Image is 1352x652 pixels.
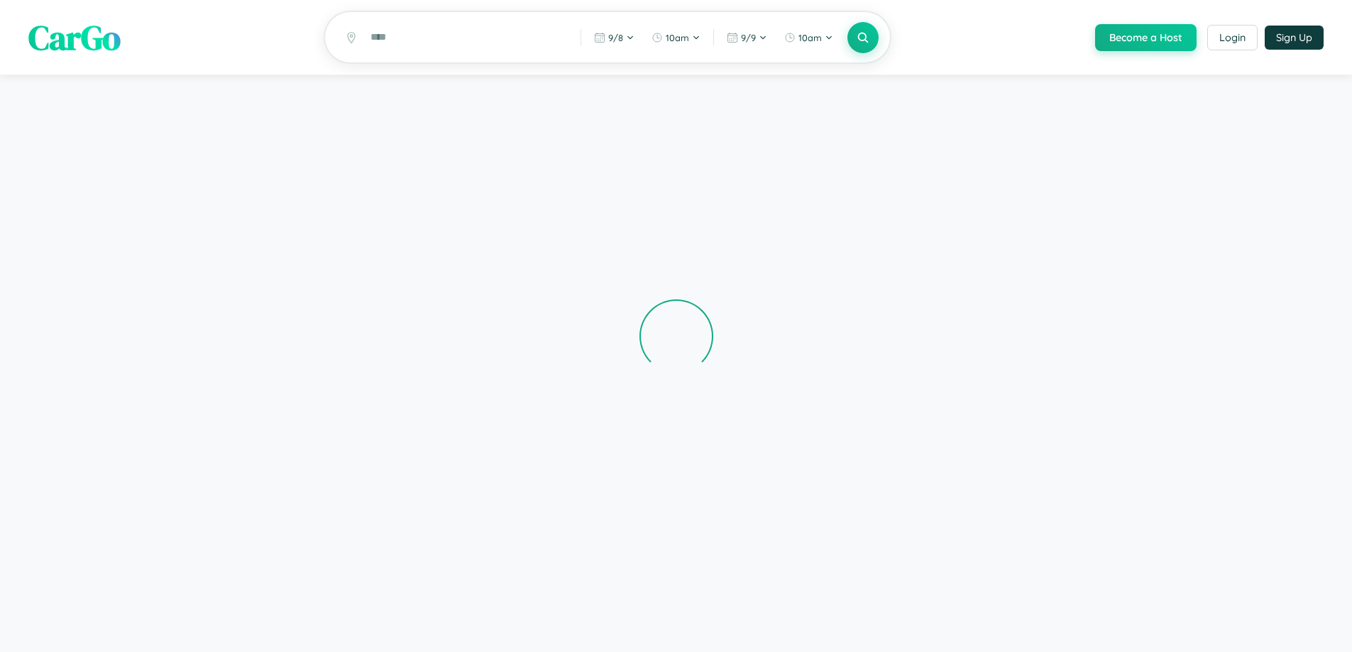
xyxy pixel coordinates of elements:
[798,32,822,43] span: 10am
[1265,26,1324,50] button: Sign Up
[741,32,756,43] span: 9 / 9
[608,32,623,43] span: 9 / 8
[666,32,689,43] span: 10am
[1207,25,1258,50] button: Login
[28,14,121,61] span: CarGo
[777,26,840,49] button: 10am
[644,26,708,49] button: 10am
[1095,24,1197,51] button: Become a Host
[720,26,774,49] button: 9/9
[587,26,642,49] button: 9/8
